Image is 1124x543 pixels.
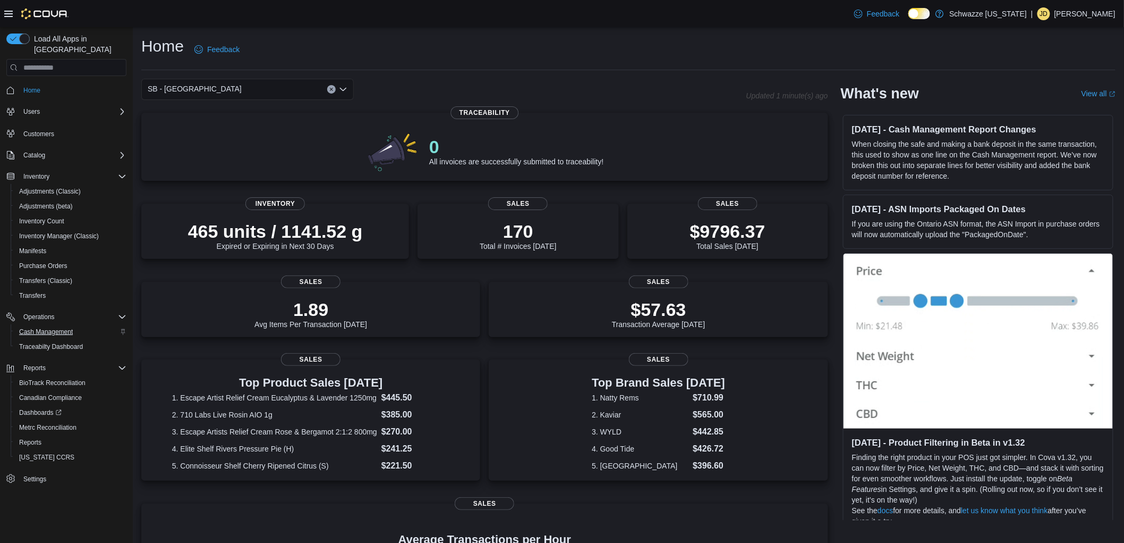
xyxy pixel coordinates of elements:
[2,126,131,141] button: Customers
[11,199,131,214] button: Adjustments (beta)
[2,169,131,184] button: Inventory
[15,260,126,272] span: Purchase Orders
[15,245,126,257] span: Manifests
[365,130,421,172] img: 0
[19,423,76,432] span: Metrc Reconciliation
[592,461,688,471] dt: 5. [GEOGRAPHIC_DATA]
[281,275,340,288] span: Sales
[629,275,688,288] span: Sales
[15,274,126,287] span: Transfers (Classic)
[592,392,688,403] dt: 1. Natty Rems
[15,260,72,272] a: Purchase Orders
[19,291,46,300] span: Transfers
[2,361,131,375] button: Reports
[693,408,725,421] dd: $565.00
[852,437,1104,448] h3: [DATE] - Product Filtering in Beta in v1.32
[592,444,688,454] dt: 4. Good Tide
[1054,7,1116,20] p: [PERSON_NAME]
[11,184,131,199] button: Adjustments (Classic)
[19,187,81,196] span: Adjustments (Classic)
[690,221,765,242] p: $9796.37
[207,44,240,55] span: Feedback
[381,460,450,472] dd: $221.50
[19,202,73,211] span: Adjustments (beta)
[15,391,86,404] a: Canadian Compliance
[11,390,131,405] button: Canadian Compliance
[19,217,64,225] span: Inventory Count
[19,453,74,462] span: [US_STATE] CCRS
[841,85,919,102] h2: What's new
[19,438,41,447] span: Reports
[19,342,83,351] span: Traceabilty Dashboard
[908,8,931,19] input: Dark Mode
[455,497,514,510] span: Sales
[15,215,126,228] span: Inventory Count
[19,379,86,387] span: BioTrack Reconciliation
[15,245,50,257] a: Manifests
[693,425,725,438] dd: $442.85
[15,200,77,213] a: Adjustments (beta)
[188,221,363,250] div: Expired or Expiring in Next 30 Days
[19,328,73,336] span: Cash Management
[19,394,82,402] span: Canadian Compliance
[19,149,49,162] button: Catalog
[15,391,126,404] span: Canadian Compliance
[19,128,58,140] a: Customers
[381,425,450,438] dd: $270.00
[11,214,131,229] button: Inventory Count
[15,340,87,353] a: Traceabilty Dashboard
[15,406,126,419] span: Dashboards
[690,221,765,250] div: Total Sales [DATE]
[172,410,377,420] dt: 2. 710 Labs Live Rosin AIO 1g
[254,299,367,320] p: 1.89
[15,325,77,338] a: Cash Management
[429,136,603,157] p: 0
[148,82,242,95] span: SB - [GEOGRAPHIC_DATA]
[19,83,126,97] span: Home
[19,84,45,97] a: Home
[281,353,340,366] span: Sales
[19,127,126,140] span: Customers
[23,313,55,321] span: Operations
[30,34,126,55] span: Load All Apps in [GEOGRAPHIC_DATA]
[15,421,81,434] a: Metrc Reconciliation
[23,130,54,138] span: Customers
[11,244,131,258] button: Manifests
[451,106,518,119] span: Traceability
[746,91,828,100] p: Updated 1 minute(s) ago
[11,258,131,273] button: Purchase Orders
[172,444,377,454] dt: 4. Elite Shelf Rivers Pressure Pie (H)
[698,197,757,210] span: Sales
[21,9,69,19] img: Cova
[19,105,44,118] button: Users
[245,197,305,210] span: Inventory
[23,107,40,116] span: Users
[11,435,131,450] button: Reports
[15,185,85,198] a: Adjustments (Classic)
[852,505,1104,527] p: See the for more details, and after you’ve given it a try.
[592,427,688,437] dt: 3. WYLD
[141,36,184,57] h1: Home
[15,451,79,464] a: [US_STATE] CCRS
[852,204,1104,214] h3: [DATE] - ASN Imports Packaged On Dates
[172,461,377,471] dt: 5. Connoisseur Shelf Cherry Ripened Citrus (S)
[2,82,131,98] button: Home
[2,471,131,487] button: Settings
[15,436,126,449] span: Reports
[2,104,131,119] button: Users
[15,289,50,302] a: Transfers
[19,170,54,183] button: Inventory
[480,221,556,242] p: 170
[852,124,1104,135] h3: [DATE] - Cash Management Report Changes
[878,506,893,515] a: docs
[693,442,725,455] dd: $426.72
[23,86,40,95] span: Home
[15,406,66,419] a: Dashboards
[23,172,49,181] span: Inventory
[19,472,126,486] span: Settings
[1082,89,1116,98] a: View allExternal link
[11,288,131,303] button: Transfers
[11,339,131,354] button: Traceabilty Dashboard
[592,410,688,420] dt: 2. Kaviar
[629,353,688,366] span: Sales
